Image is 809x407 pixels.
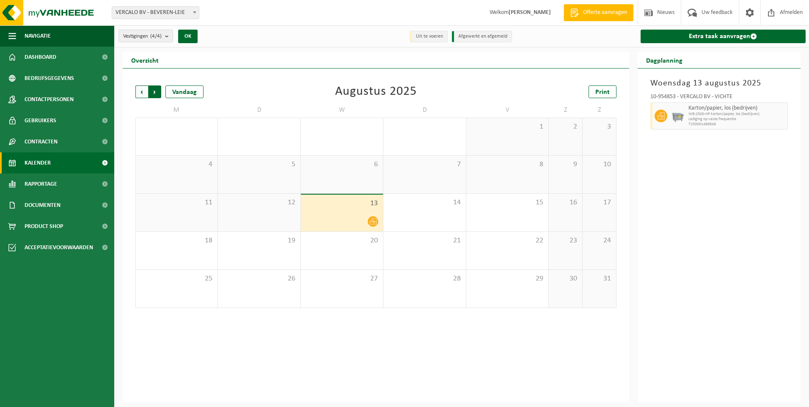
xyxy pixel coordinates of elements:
li: Uit te voeren [410,31,448,42]
span: 29 [471,274,544,283]
span: T250001489648 [688,122,786,127]
span: 10 [587,160,612,169]
span: Contracten [25,131,58,152]
span: VERCALO BV - BEVEREN-LEIE [112,7,199,19]
span: 2 [553,122,578,132]
span: Documenten [25,195,61,216]
count: (4/4) [150,33,162,39]
span: Rapportage [25,173,57,195]
span: 1 [471,122,544,132]
span: 26 [222,274,296,283]
span: Karton/papier, los (bedrijven) [688,105,786,112]
span: 30 [553,274,578,283]
a: Offerte aanvragen [564,4,633,21]
h2: Dagplanning [638,52,691,68]
span: 16 [553,198,578,207]
h3: Woensdag 13 augustus 2025 [650,77,788,90]
span: Offerte aanvragen [581,8,629,17]
span: 27 [305,274,379,283]
span: 6 [305,160,379,169]
span: 13 [305,199,379,208]
span: Vestigingen [123,30,162,43]
div: 10-954853 - VERCALO BV - VICHTE [650,94,788,102]
td: D [218,102,300,118]
span: Product Shop [25,216,63,237]
span: Contactpersonen [25,89,74,110]
span: VERCALO BV - BEVEREN-LEIE [112,6,199,19]
button: OK [178,30,198,43]
span: Lediging op vaste frequentie [688,117,786,122]
td: D [383,102,466,118]
button: Vestigingen(4/4) [118,30,173,42]
a: Extra taak aanvragen [641,30,806,43]
span: 9 [553,160,578,169]
span: Navigatie [25,25,51,47]
span: 18 [140,236,213,245]
div: Vandaag [165,85,204,98]
span: Acceptatievoorwaarden [25,237,93,258]
td: V [466,102,549,118]
span: Bedrijfsgegevens [25,68,74,89]
span: 28 [388,274,461,283]
li: Afgewerkt en afgemeld [452,31,512,42]
strong: [PERSON_NAME] [509,9,551,16]
span: 3 [587,122,612,132]
span: 21 [388,236,461,245]
span: 4 [140,160,213,169]
span: Gebruikers [25,110,56,131]
div: Augustus 2025 [335,85,417,98]
span: 20 [305,236,379,245]
span: Print [595,89,610,96]
span: Dashboard [25,47,56,68]
h2: Overzicht [123,52,167,68]
span: 24 [587,236,612,245]
span: 8 [471,160,544,169]
span: 22 [471,236,544,245]
span: 11 [140,198,213,207]
img: WB-2500-GAL-GY-01 [671,110,684,122]
span: 19 [222,236,296,245]
span: 7 [388,160,461,169]
span: Kalender [25,152,51,173]
span: Vorige [135,85,148,98]
span: 14 [388,198,461,207]
td: Z [583,102,616,118]
span: 23 [553,236,578,245]
span: 31 [587,274,612,283]
span: 12 [222,198,296,207]
td: M [135,102,218,118]
td: Z [549,102,583,118]
a: Print [589,85,616,98]
span: 15 [471,198,544,207]
span: 5 [222,160,296,169]
span: 25 [140,274,213,283]
span: Volgende [149,85,161,98]
td: W [301,102,383,118]
span: WB-2500-HP karton/papier, los (bedrijven) [688,112,786,117]
span: 17 [587,198,612,207]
